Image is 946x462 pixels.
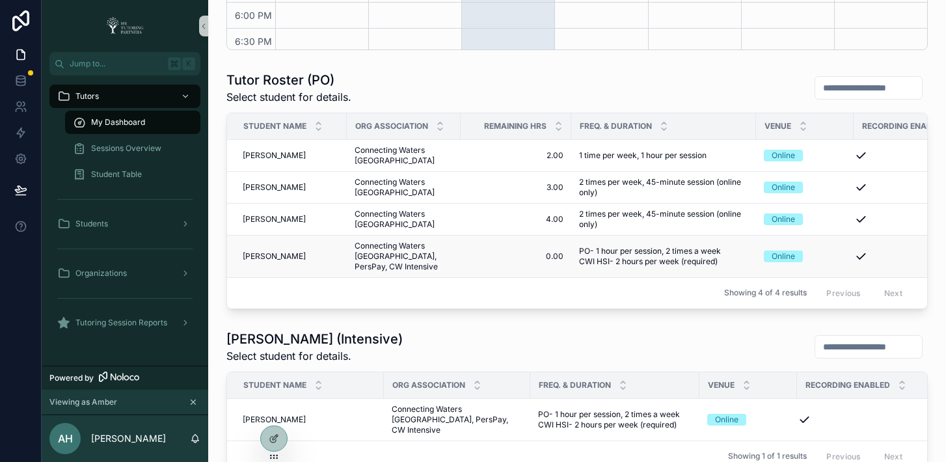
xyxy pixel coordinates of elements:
span: Recording Enabled [862,121,941,131]
span: AH [58,431,73,446]
a: 3.00 [468,182,563,193]
span: Jump to... [70,59,163,69]
span: Org Association [355,121,428,131]
a: [PERSON_NAME] [243,414,376,425]
span: 1 time per week, 1 hour per session [579,150,707,161]
span: Tutors [75,91,99,102]
div: Online [772,150,795,161]
span: Freq. & Duration [539,380,611,390]
a: PO- 1 hour per session, 2 times a week CWI HSI- 2 hours per week (required) [579,246,748,267]
span: [PERSON_NAME] [243,251,306,262]
p: [PERSON_NAME] [91,432,166,445]
a: Online [764,182,846,193]
span: Showing 1 of 1 results [728,451,807,461]
a: [PERSON_NAME] [243,251,339,262]
span: Select student for details. [226,89,351,105]
a: Online [764,251,846,262]
h1: [PERSON_NAME] (Intensive) [226,330,403,348]
a: 0.00 [468,251,563,262]
a: Tutoring Session Reports [49,311,200,334]
span: Student Table [91,169,142,180]
span: [PERSON_NAME] [243,214,306,224]
span: Students [75,219,108,229]
span: K [183,59,194,69]
span: 6:00 PM [232,10,275,21]
a: Powered by [42,366,208,390]
a: Connecting Waters [GEOGRAPHIC_DATA] [355,209,453,230]
span: [PERSON_NAME] [243,150,306,161]
span: Recording Enabled [805,380,890,390]
span: [PERSON_NAME] [243,182,306,193]
button: Jump to...K [49,52,200,75]
a: [PERSON_NAME] [243,150,339,161]
a: Students [49,212,200,236]
a: Connecting Waters [GEOGRAPHIC_DATA], PersPay, CW Intensive [392,404,522,435]
h1: Tutor Roster (PO) [226,71,351,89]
div: Online [715,414,738,426]
a: Organizations [49,262,200,285]
div: Online [772,182,795,193]
a: [PERSON_NAME] [243,182,339,193]
span: Venue [708,380,735,390]
span: Student Name [243,380,306,390]
span: Remaining Hrs [484,121,547,131]
span: 6:30 PM [232,36,275,47]
a: 4.00 [468,214,563,224]
span: Student Name [243,121,306,131]
img: App logo [102,16,148,36]
span: Organizations [75,268,127,279]
span: Powered by [49,373,94,383]
a: Sessions Overview [65,137,200,160]
div: scrollable content [42,75,208,351]
span: Showing 4 of 4 results [724,288,807,298]
div: Online [772,213,795,225]
a: Connecting Waters [GEOGRAPHIC_DATA], PersPay, CW Intensive [355,241,453,272]
a: My Dashboard [65,111,200,134]
a: Student Table [65,163,200,186]
span: Select student for details. [226,348,403,364]
a: Connecting Waters [GEOGRAPHIC_DATA] [355,177,453,198]
a: 1 time per week, 1 hour per session [579,150,748,161]
a: PO- 1 hour per session, 2 times a week CWI HSI- 2 hours per week (required) [538,409,692,430]
span: My Dashboard [91,117,145,128]
a: 2 times per week, 45-minute session (online only) [579,177,748,198]
a: Tutors [49,85,200,108]
span: Freq. & Duration [580,121,652,131]
span: Venue [764,121,791,131]
a: Online [764,150,846,161]
span: Sessions Overview [91,143,161,154]
a: Online [764,213,846,225]
a: Online [707,414,789,426]
span: Tutoring Session Reports [75,318,167,328]
div: Online [772,251,795,262]
a: [PERSON_NAME] [243,214,339,224]
span: Org Association [392,380,465,390]
span: [PERSON_NAME] [243,414,306,425]
a: Connecting Waters [GEOGRAPHIC_DATA] [355,145,453,166]
a: 2 times per week, 45-minute session (online only) [579,209,748,230]
span: Viewing as Amber [49,397,117,407]
a: 2.00 [468,150,563,161]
